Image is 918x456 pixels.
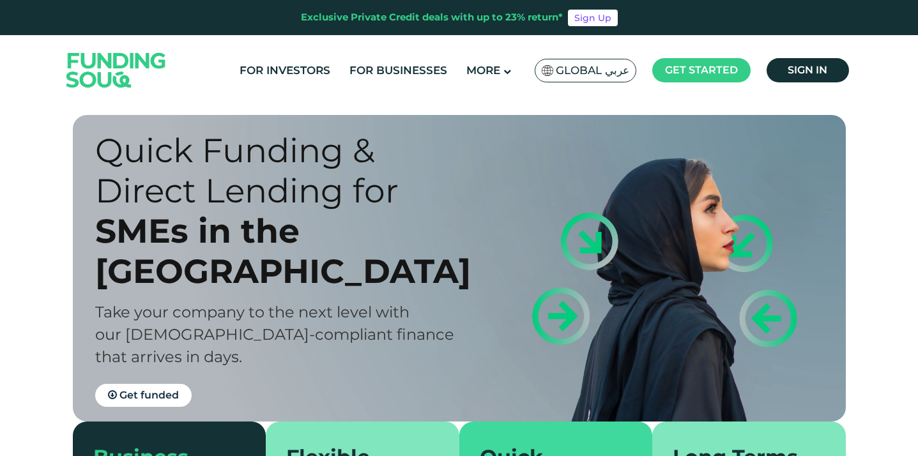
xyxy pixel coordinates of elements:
[665,64,738,76] span: Get started
[119,389,179,401] span: Get funded
[301,10,563,25] div: Exclusive Private Credit deals with up to 23% return*
[95,384,192,407] a: Get funded
[542,65,553,76] img: SA Flag
[568,10,618,26] a: Sign Up
[767,58,849,82] a: Sign in
[95,211,482,291] div: SMEs in the [GEOGRAPHIC_DATA]
[556,63,629,78] span: Global عربي
[95,303,454,366] span: Take your company to the next level with our [DEMOGRAPHIC_DATA]-compliant finance that arrives in...
[788,64,827,76] span: Sign in
[346,60,450,81] a: For Businesses
[236,60,333,81] a: For Investors
[95,130,482,211] div: Quick Funding & Direct Lending for
[466,64,500,77] span: More
[54,38,179,102] img: Logo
